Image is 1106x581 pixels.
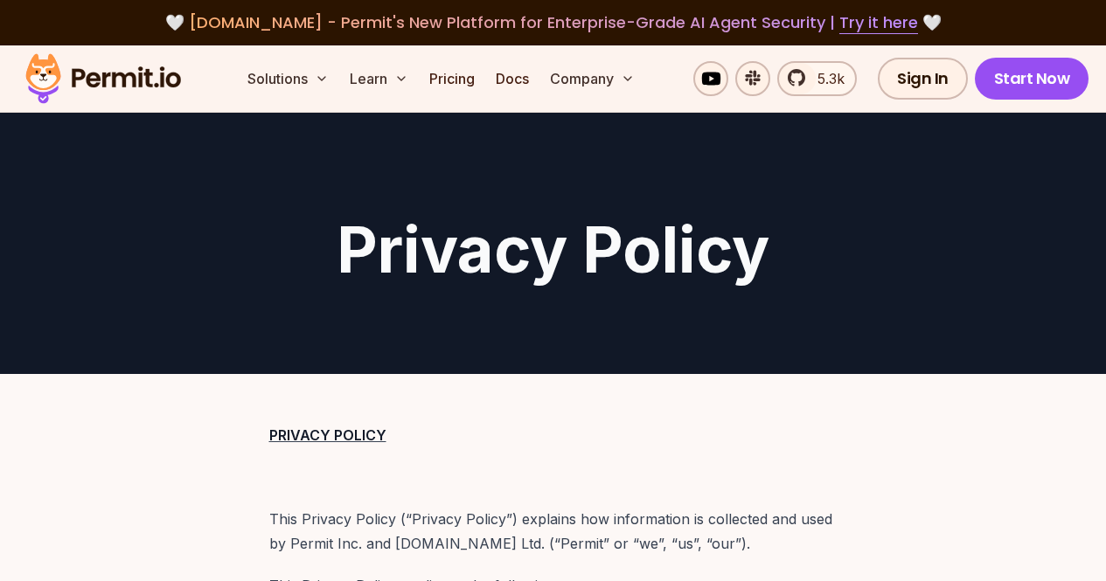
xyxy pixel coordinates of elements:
span: [DOMAIN_NAME] - Permit's New Platform for Enterprise-Grade AI Agent Security | [189,11,918,33]
button: Company [543,61,642,96]
strong: PRIVACY POLICY [269,426,386,444]
button: Solutions [240,61,336,96]
p: This Privacy Policy (“Privacy Policy”) explains how information is collected and used by Permit I... [269,507,838,556]
a: 5.3k [777,61,857,96]
button: Learn [343,61,415,96]
a: Docs [489,61,536,96]
img: Permit logo [17,49,189,108]
h1: Privacy Policy [106,218,1001,281]
a: Start Now [975,58,1089,100]
div: 🤍 🤍 [42,10,1064,35]
a: Try it here [839,11,918,34]
span: 5.3k [807,68,845,89]
a: Pricing [422,61,482,96]
a: Sign In [878,58,968,100]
